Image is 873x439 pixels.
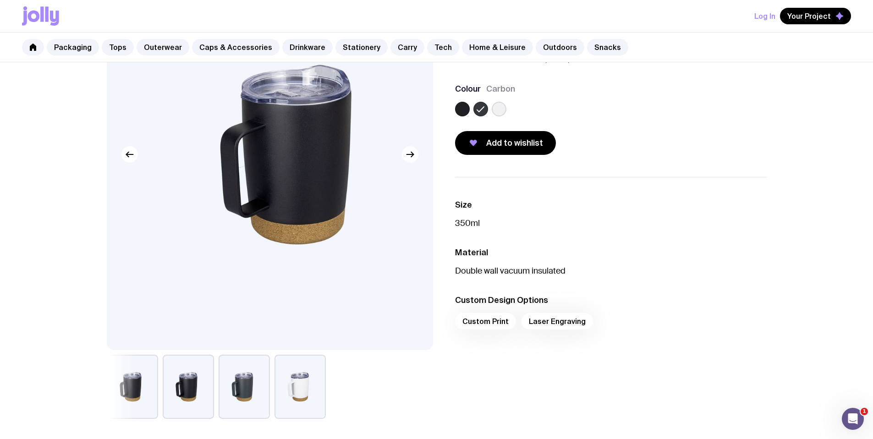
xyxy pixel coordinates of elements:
[462,39,533,55] a: Home & Leisure
[192,39,280,55] a: Caps & Accessories
[282,39,333,55] a: Drinkware
[455,247,767,258] h3: Material
[427,39,459,55] a: Tech
[390,39,424,55] a: Carry
[455,218,767,229] p: 350ml
[486,83,515,94] span: Carbon
[536,39,584,55] a: Outdoors
[787,11,831,21] span: Your Project
[335,39,388,55] a: Stationery
[455,199,767,210] h3: Size
[754,8,775,24] button: Log In
[455,83,481,94] h3: Colour
[587,39,628,55] a: Snacks
[47,39,99,55] a: Packaging
[102,39,134,55] a: Tops
[842,408,864,430] iframe: Intercom live chat
[455,131,556,155] button: Add to wishlist
[455,295,767,306] h3: Custom Design Options
[455,265,767,276] p: Double wall vacuum insulated
[780,8,851,24] button: Your Project
[137,39,189,55] a: Outerwear
[861,408,868,415] span: 1
[486,137,543,148] span: Add to wishlist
